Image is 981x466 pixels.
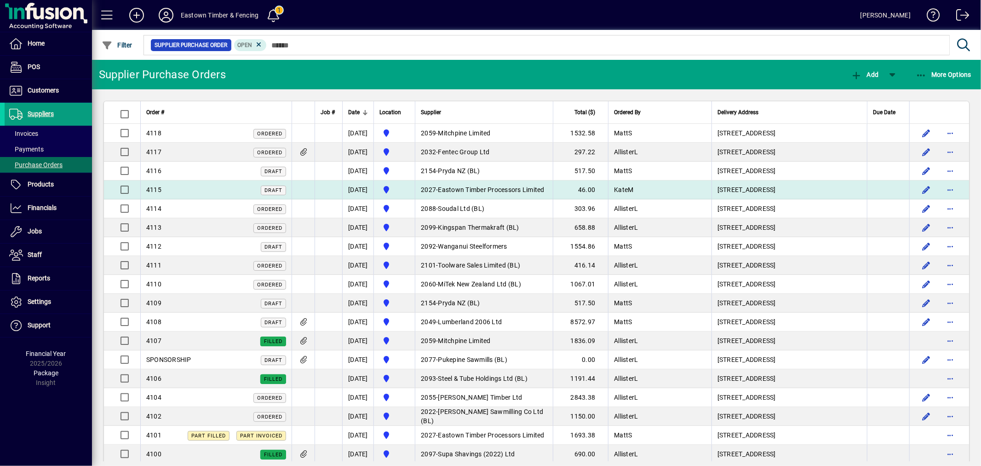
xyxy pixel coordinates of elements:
span: Due Date [873,107,895,117]
span: Ordered [257,282,282,288]
span: 4102 [146,413,161,420]
td: [STREET_ADDRESS] [711,313,867,332]
button: More options [943,182,958,197]
span: Holyoake St [379,146,409,157]
td: - [415,181,553,199]
td: - [415,218,553,237]
td: - [415,256,553,275]
td: - [415,407,553,426]
span: Payments [9,146,44,153]
div: Ordered By [614,107,706,117]
span: Reports [28,274,50,282]
span: 2059 [421,337,436,344]
div: Order # [146,107,286,117]
span: Eastown Timber Processors Limited [438,431,545,439]
span: SPONSORSHIP [146,356,191,363]
span: 2055 [421,394,436,401]
button: Edit [919,296,934,310]
td: - [415,426,553,445]
td: - [415,350,553,369]
td: [DATE] [342,256,373,275]
span: Ordered [257,150,282,156]
span: Holyoake St [379,184,409,195]
td: 416.14 [553,256,608,275]
button: More options [943,333,958,348]
button: More options [943,409,958,424]
td: [DATE] [342,162,373,181]
span: MattS [614,243,632,250]
span: AllisterL [614,262,638,269]
td: - [415,332,553,350]
td: - [415,199,553,218]
span: Ordered [257,263,282,269]
span: Holyoake St [379,260,409,271]
td: 8572.97 [553,313,608,332]
td: [DATE] [342,294,373,313]
td: [STREET_ADDRESS] [711,407,867,426]
span: Holyoake St [379,411,409,422]
span: 4107 [146,337,161,344]
span: 4110 [146,280,161,288]
span: MattS [614,167,632,175]
span: Ordered [257,206,282,212]
button: More options [943,258,958,273]
span: 4112 [146,243,161,250]
span: 4116 [146,167,161,175]
span: 2032 [421,148,436,156]
span: Holyoake St [379,373,409,384]
span: 4106 [146,375,161,382]
td: [DATE] [342,332,373,350]
span: Supplier Purchase Order [155,41,228,50]
span: Suppliers [28,110,54,117]
button: Add [849,66,881,83]
span: Kingspan Thermakraft (BL) [438,224,519,231]
span: Financial Year [26,350,66,357]
span: Financials [28,204,57,211]
span: 4117 [146,148,161,156]
span: AllisterL [614,450,638,458]
td: [STREET_ADDRESS] [711,218,867,237]
td: 1693.38 [553,426,608,445]
td: 517.50 [553,294,608,313]
button: More options [943,239,958,254]
td: [STREET_ADDRESS] [711,294,867,313]
span: Holyoake St [379,335,409,346]
td: [STREET_ADDRESS] [711,143,867,162]
a: Financials [5,197,92,220]
span: Holyoake St [379,128,409,139]
td: [STREET_ADDRESS] [711,388,867,407]
span: Filter [102,41,132,49]
span: 2049 [421,318,436,326]
button: More options [943,145,958,159]
td: 517.50 [553,162,608,181]
button: Profile [151,7,181,23]
span: 2099 [421,224,436,231]
td: 1067.01 [553,275,608,294]
td: [STREET_ADDRESS] [711,124,867,143]
span: Holyoake St [379,430,409,441]
div: Supplier [421,107,547,117]
button: Edit [919,220,934,235]
td: - [415,237,553,256]
span: Invoices [9,130,38,137]
a: Logout [949,2,970,32]
button: Edit [919,239,934,254]
span: Holyoake St [379,354,409,365]
button: More options [943,277,958,291]
span: Draft [264,244,282,250]
td: [STREET_ADDRESS] [711,256,867,275]
button: More Options [913,66,974,83]
button: Edit [919,315,934,329]
span: 2092 [421,243,436,250]
a: Invoices [5,126,92,141]
span: Ordered By [614,107,641,117]
span: MiTek New Zealand Ltd (BL) [438,280,522,288]
span: Holyoake St [379,279,409,290]
button: Edit [919,277,934,291]
span: Filled [264,452,282,458]
span: 4113 [146,224,161,231]
span: 2101 [421,262,436,269]
button: More options [943,163,958,178]
button: More options [943,447,958,461]
span: Soudal Ltd (BL) [438,205,485,212]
